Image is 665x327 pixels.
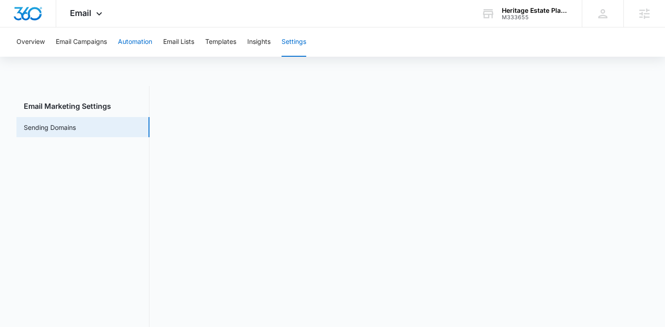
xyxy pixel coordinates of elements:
[56,27,107,57] button: Email Campaigns
[502,7,569,14] div: account name
[502,14,569,21] div: account id
[16,27,45,57] button: Overview
[163,27,194,57] button: Email Lists
[282,27,306,57] button: Settings
[24,123,76,132] a: Sending Domains
[247,27,271,57] button: Insights
[205,27,236,57] button: Templates
[16,101,149,112] h3: Email Marketing Settings
[118,27,152,57] button: Automation
[70,8,91,18] span: Email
